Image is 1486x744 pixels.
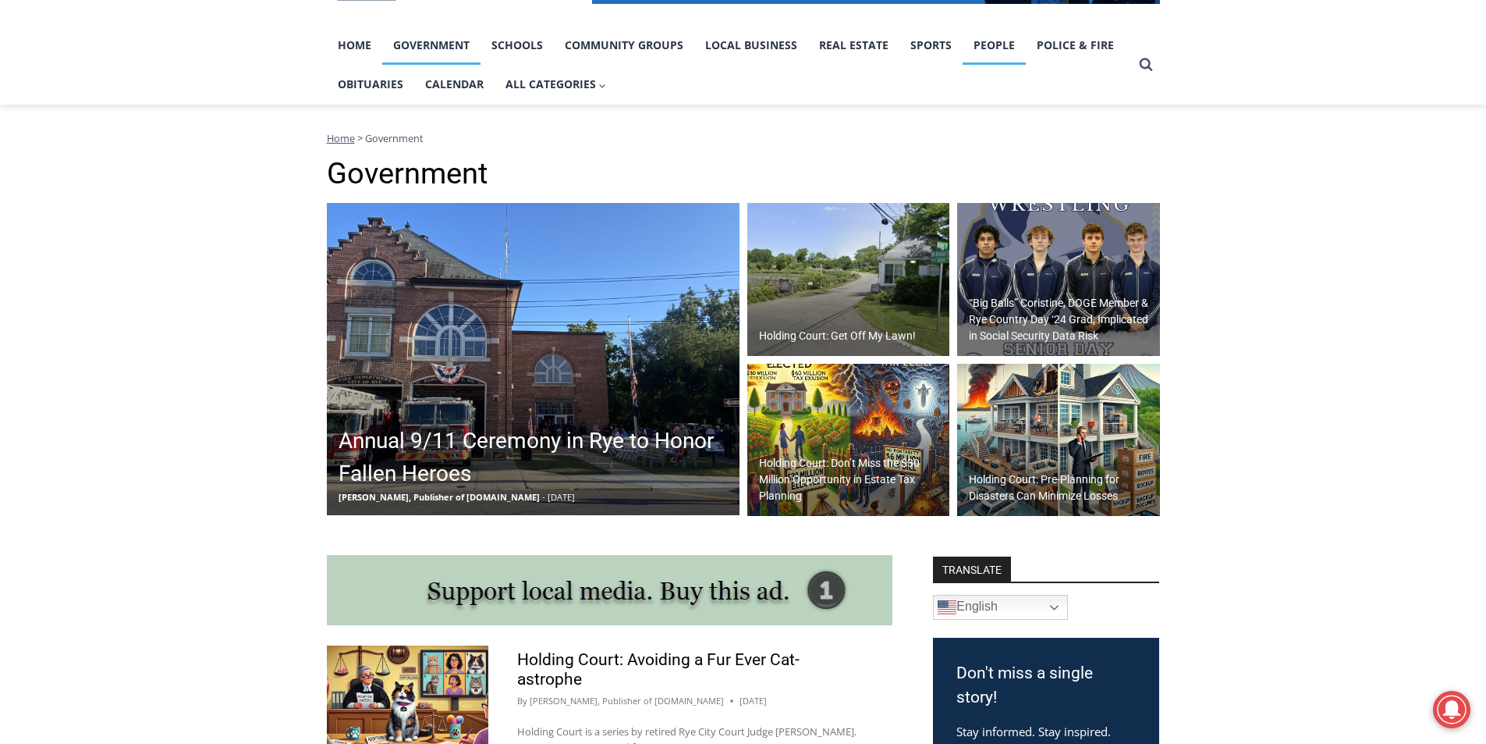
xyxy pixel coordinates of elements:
strong: TRANSLATE [933,557,1011,582]
span: [DATE] [548,491,575,503]
a: Holding Court: Get Off My Lawn! [747,203,950,356]
a: Calendar [414,65,495,104]
h3: Don't miss a single story! [956,661,1136,710]
img: support local media, buy this ad [327,555,892,625]
a: “Big Balls” Coristine, DOGE Member & Rye Country Day ‘24 Grad, Implicated in Social Security Data... [957,203,1160,356]
a: Government [382,26,481,65]
img: (PHOTO: North Manursing Island.) [747,203,950,356]
a: Annual 9/11 Ceremony in Rye to Honor Fallen Heroes [PERSON_NAME], Publisher of [DOMAIN_NAME] - [D... [327,203,739,515]
img: en [938,598,956,617]
img: (PHOTO: 2024 graduate from Rye Country Day School Edward Coristine (far right in photo) is part o... [957,203,1160,356]
a: Holding Court: Don’t Miss the $30 Million Opportunity in Estate Tax Planning [747,364,950,517]
a: [PERSON_NAME], Publisher of [DOMAIN_NAME] [530,695,724,707]
a: Home [327,131,355,145]
span: Government [365,131,424,145]
nav: Breadcrumbs [327,130,1160,146]
img: DALLE 2025-08-18 Holding Court - disaster preparedness set in Rye, New York [957,364,1160,517]
a: Local Business [694,26,808,65]
div: "...watching a master [PERSON_NAME] chef prepare an omakase meal is fascinating dinner theater an... [160,98,222,187]
span: > [357,131,363,145]
a: Intern @ [DOMAIN_NAME] [375,151,756,194]
a: Community Groups [554,26,694,65]
span: Intern @ [DOMAIN_NAME] [408,155,723,190]
a: Sports [899,26,963,65]
nav: Primary Navigation [327,26,1132,105]
a: Home [327,26,382,65]
span: - [542,491,545,503]
time: [DATE] [739,694,767,708]
h2: Holding Court: Get Off My Lawn! [759,328,916,344]
h2: Holding Court: Don’t Miss the $30 Million Opportunity in Estate Tax Planning [759,455,946,504]
span: [PERSON_NAME], Publisher of [DOMAIN_NAME] [339,491,540,503]
a: Schools [481,26,554,65]
a: People [963,26,1026,65]
span: By [517,694,527,708]
h1: Government [327,156,1160,192]
h2: Holding Court: Pre-Planning for Disasters Can Minimize Losses [969,472,1156,504]
a: Open Tues. - Sun. [PHONE_NUMBER] [1,157,157,194]
div: "At the 10am stand-up meeting, each intern gets a chance to take [PERSON_NAME] and the other inte... [394,1,737,151]
h2: Annual 9/11 Ceremony in Rye to Honor Fallen Heroes [339,425,736,490]
a: Police & Fire [1026,26,1125,65]
span: Open Tues. - Sun. [PHONE_NUMBER] [5,161,153,220]
img: DALLE 2025-08-18 Holding Court choosing estate tax portability [747,364,950,517]
a: Holding Court: Avoiding a Fur Ever Cat-astrophe [517,650,800,689]
button: Child menu of All Categories [495,65,618,104]
a: Real Estate [808,26,899,65]
h2: “Big Balls” Coristine, DOGE Member & Rye Country Day ‘24 Grad, Implicated in Social Security Data... [969,295,1156,344]
a: Obituaries [327,65,414,104]
button: View Search Form [1132,51,1160,79]
a: Holding Court: Pre-Planning for Disasters Can Minimize Losses [957,364,1160,517]
img: (PHOTO: The City of Rye 9-11 ceremony on Wednesday, September 11, 2024. It was the 23rd anniversa... [327,203,739,515]
a: English [933,595,1068,620]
